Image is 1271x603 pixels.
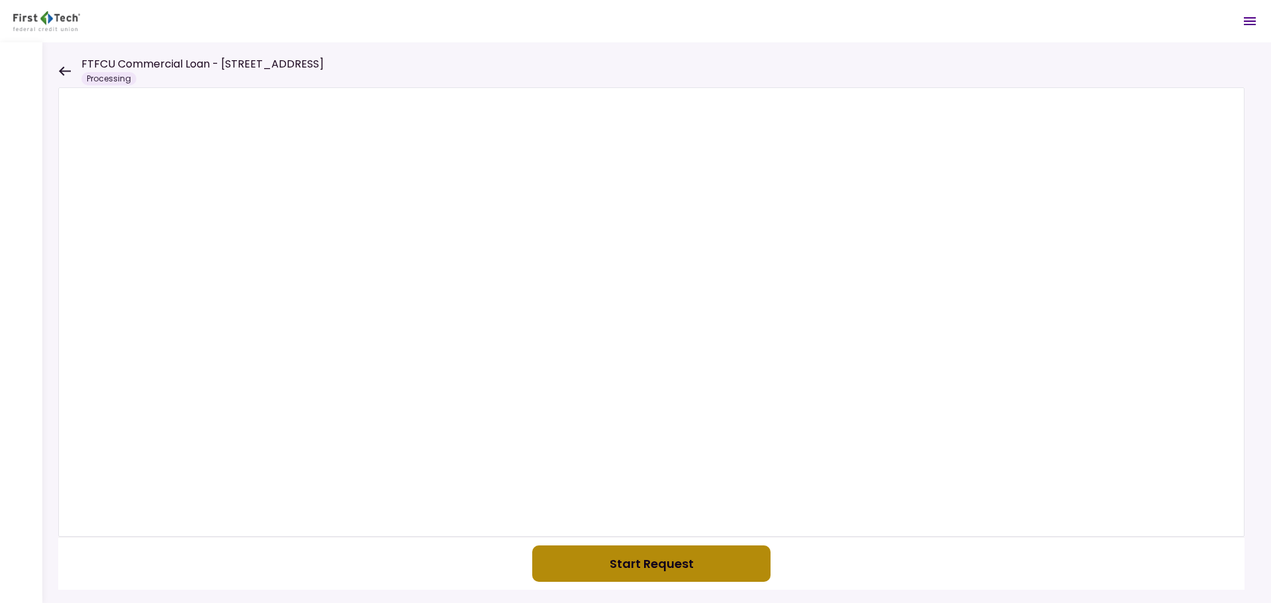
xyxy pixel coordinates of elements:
div: Processing [81,72,136,85]
img: Partner icon [13,11,80,31]
h1: FTFCU Commercial Loan - [STREET_ADDRESS] [81,56,324,72]
iframe: Welcome [58,87,1245,537]
button: Open menu [1234,5,1266,37]
button: Start Request [532,545,771,582]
